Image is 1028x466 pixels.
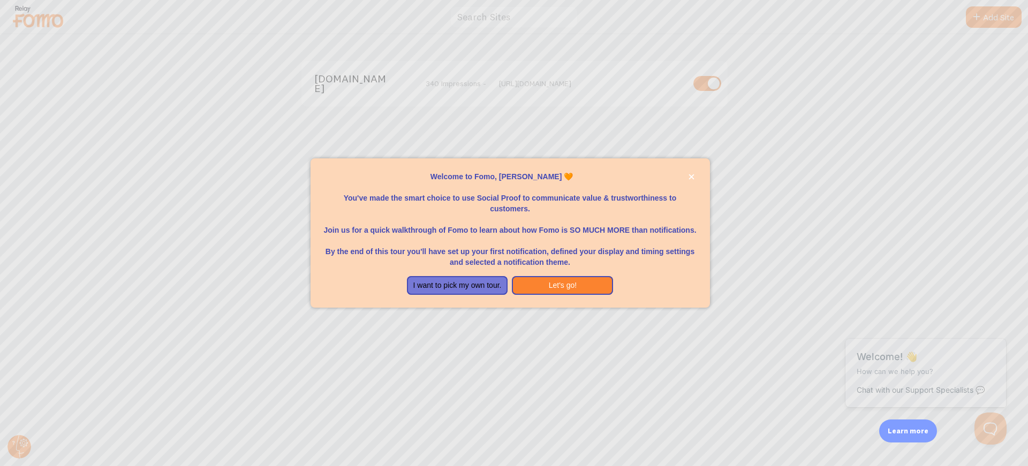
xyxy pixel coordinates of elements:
button: close, [686,171,697,182]
p: You've made the smart choice to use Social Proof to communicate value & trustworthiness to custom... [323,182,697,214]
div: Welcome to Fomo, Tilmann Gruber 🧡You&amp;#39;ve made the smart choice to use Social Proof to comm... [311,158,710,308]
p: By the end of this tour you'll have set up your first notification, defined your display and timi... [323,235,697,268]
p: Learn more [888,426,928,436]
p: Join us for a quick walkthrough of Fomo to learn about how Fomo is SO MUCH MORE than notifications. [323,214,697,235]
button: I want to pick my own tour. [407,276,508,295]
div: Learn more [879,419,937,442]
button: Let's go! [512,276,613,295]
p: Welcome to Fomo, [PERSON_NAME] 🧡 [323,171,697,182]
